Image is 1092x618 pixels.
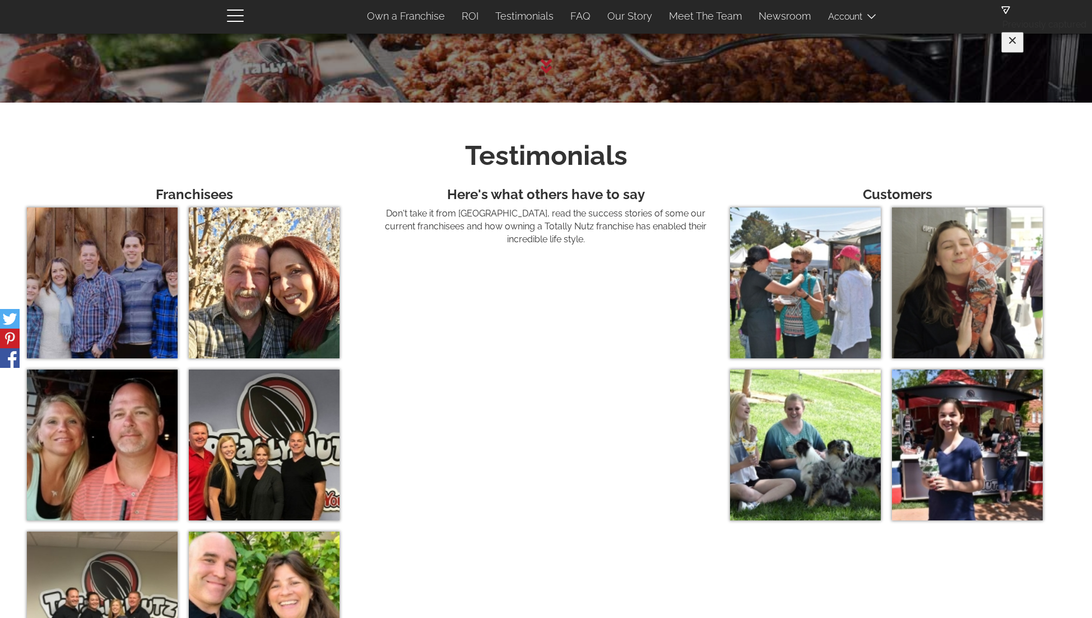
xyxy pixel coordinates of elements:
img: Pictured left to right: Matt, Yvette, Cathi, Greg [189,370,340,520]
h3: Franchisees [27,187,362,202]
img: Walterman Family Photo [27,207,178,358]
a: Meet The Team [661,4,750,28]
img: Sharon with Totally Nutz team members [730,207,881,358]
a: Own a Franchise [359,4,453,28]
img: Tom and Megan Jeffords [189,207,340,358]
p: Don't take it from [GEOGRAPHIC_DATA], read the success stories of some our current franchisees an... [379,207,714,246]
h1: Testimonials [27,141,1065,170]
h3: Here's what others have to say [379,187,714,202]
a: Newsroom [750,4,819,28]
img: Hilary and friend with two dogs [730,370,881,520]
a: Our Story [599,4,661,28]
img: Abby in front of a Totally Nutz kiosk [892,370,1043,520]
a: FAQ [562,4,599,28]
a: Testimonials [487,4,562,28]
a: ROI [453,4,487,28]
img: Brown Allen, Franchise Owner [27,370,178,520]
img: Tiffany holding a polybag of cinnamon roasted nuts [892,207,1043,358]
h3: Customers [730,187,1065,202]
